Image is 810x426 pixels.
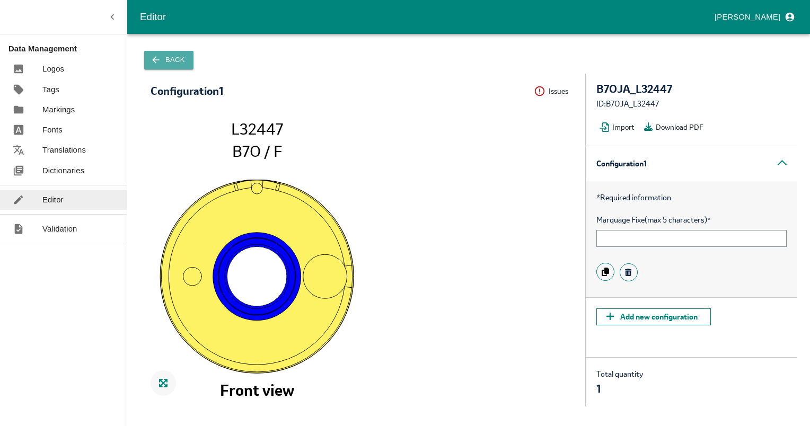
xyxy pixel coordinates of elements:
[42,124,63,136] p: Fonts
[596,192,787,203] p: Required information
[534,83,575,100] button: Issues
[596,383,643,395] div: 1
[596,98,787,110] div: ID: B7OJA_L32447
[641,119,710,135] button: Download PDF
[42,165,84,176] p: Dictionaries
[715,11,780,23] p: [PERSON_NAME]
[596,308,711,325] button: Add new configuration
[42,84,59,95] p: Tags
[232,141,282,161] tspan: B7O / F
[596,119,641,135] button: Import
[42,104,75,116] p: Markings
[42,63,64,75] p: Logos
[8,43,127,55] p: Data Management
[596,368,643,396] div: Total quantity
[596,83,787,95] div: B7OJA_L32447
[220,380,294,400] tspan: Front view
[231,119,283,139] tspan: L32447
[586,146,797,181] div: Configuration 1
[42,194,64,206] p: Editor
[42,223,77,235] p: Validation
[596,214,787,226] span: Marquage Fixe (max 5 characters)
[144,51,193,69] button: Back
[151,85,223,97] div: Configuration 1
[42,144,86,156] p: Translations
[140,9,710,25] div: Editor
[710,8,797,26] button: profile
